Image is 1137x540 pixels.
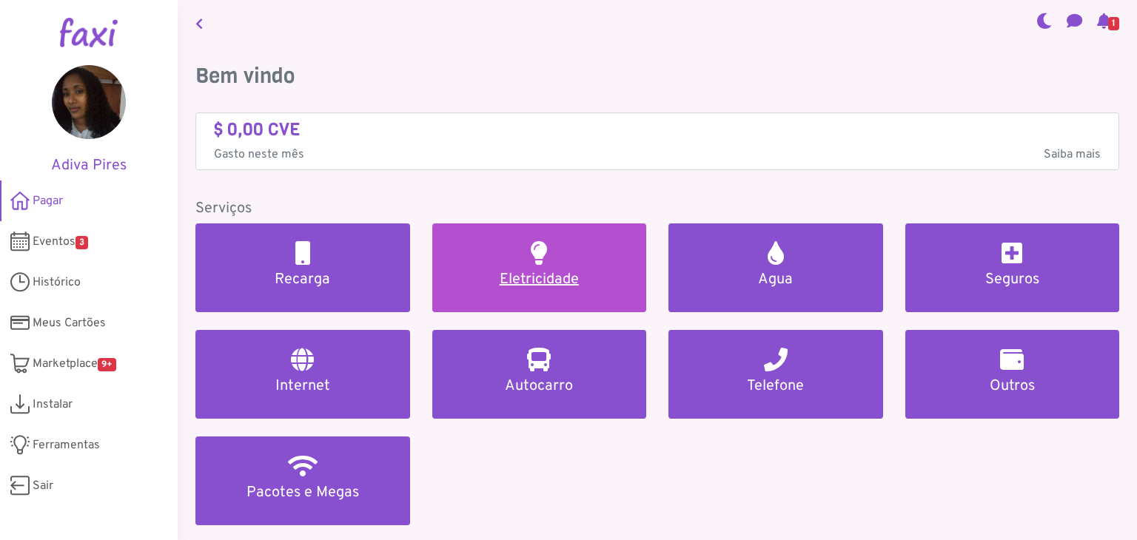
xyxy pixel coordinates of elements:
[214,146,1101,163] p: Gasto neste mês
[668,223,883,312] a: Agua
[213,377,392,395] h5: Internet
[923,271,1102,288] h5: Seguros
[213,484,392,502] h5: Pacotes e Megas
[33,436,100,454] span: Ferramentas
[450,377,629,395] h5: Autocarro
[668,330,883,419] a: Telefone
[33,396,73,414] span: Instalar
[33,355,116,373] span: Marketplace
[33,233,88,251] span: Eventos
[98,358,116,371] span: 9+
[33,192,63,210] span: Pagar
[33,314,106,332] span: Meus Cartões
[1044,146,1101,163] span: Saiba mais
[33,274,81,291] span: Histórico
[22,157,155,175] h5: Adiva Pires
[686,271,865,288] h5: Agua
[432,330,647,419] a: Autocarro
[33,477,53,495] span: Sair
[686,377,865,395] h5: Telefone
[22,65,155,175] a: Adiva Pires
[195,330,410,419] a: Internet
[905,223,1120,312] a: Seguros
[195,223,410,312] a: Recarga
[213,271,392,288] h5: Recarga
[195,64,1119,89] h3: Bem vindo
[450,271,629,288] h5: Eletricidade
[195,200,1119,217] h5: Serviços
[1108,17,1119,30] span: 1
[432,223,647,312] a: Eletricidade
[214,119,1101,141] h4: $ 0,00 CVE
[923,377,1102,395] h5: Outros
[905,330,1120,419] a: Outros
[76,236,88,249] span: 3
[214,119,1101,164] a: $ 0,00 CVE Gasto neste mêsSaiba mais
[195,436,410,525] a: Pacotes e Megas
